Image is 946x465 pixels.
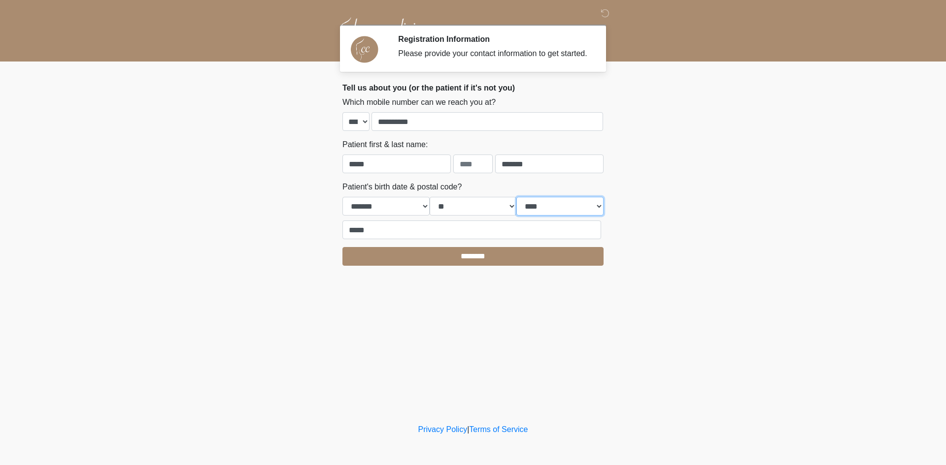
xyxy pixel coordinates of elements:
[469,425,528,434] a: Terms of Service
[342,96,496,108] label: Which mobile number can we reach you at?
[342,181,462,193] label: Patient's birth date & postal code?
[467,425,469,434] a: |
[418,425,468,434] a: Privacy Policy
[342,139,428,151] label: Patient first & last name:
[342,83,604,93] h2: Tell us about you (or the patient if it's not you)
[333,7,428,54] img: Cleavage Clinic Logo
